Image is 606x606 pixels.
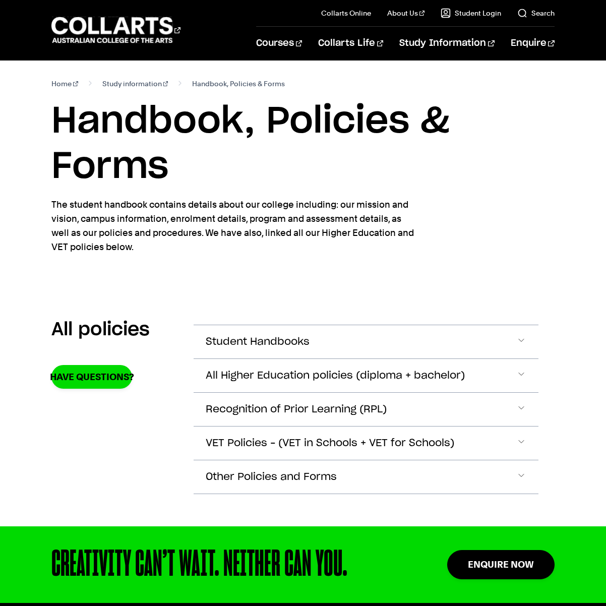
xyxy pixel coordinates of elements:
[194,325,538,358] button: Student Handbooks
[206,370,465,382] span: All Higher Education policies (diploma + bachelor)
[194,427,538,460] button: VET Policies – (VET in Schools + VET for Schools)
[102,77,168,91] a: Study information
[51,298,555,526] section: Accordion Section
[194,393,538,426] button: Recognition of Prior Learning (RPL)
[51,365,132,389] a: Have Questions?
[399,27,494,60] a: Study Information
[51,16,180,44] div: Go to homepage
[51,319,150,341] h2: All policies
[321,8,371,18] a: Collarts Online
[192,77,285,91] span: Handbook, Policies & Forms
[447,550,555,579] a: Enquire Now
[511,27,555,60] a: Enquire
[318,27,383,60] a: Collarts Life
[206,471,337,483] span: Other Policies and Forms
[256,27,302,60] a: Courses
[51,77,78,91] a: Home
[206,336,310,348] span: Student Handbooks
[206,404,387,415] span: Recognition of Prior Learning (RPL)
[51,198,419,254] p: The student handbook contains details about our college including: our mission and vision, campus...
[206,438,454,449] span: VET Policies – (VET in Schools + VET for Schools)
[194,359,538,392] button: All Higher Education policies (diploma + bachelor)
[387,8,425,18] a: About Us
[194,460,538,494] button: Other Policies and Forms
[51,547,383,583] div: CREATIVITY CAN’T WAIT. NEITHER CAN YOU.
[51,99,555,190] h1: Handbook, Policies & Forms
[441,8,501,18] a: Student Login
[517,8,555,18] a: Search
